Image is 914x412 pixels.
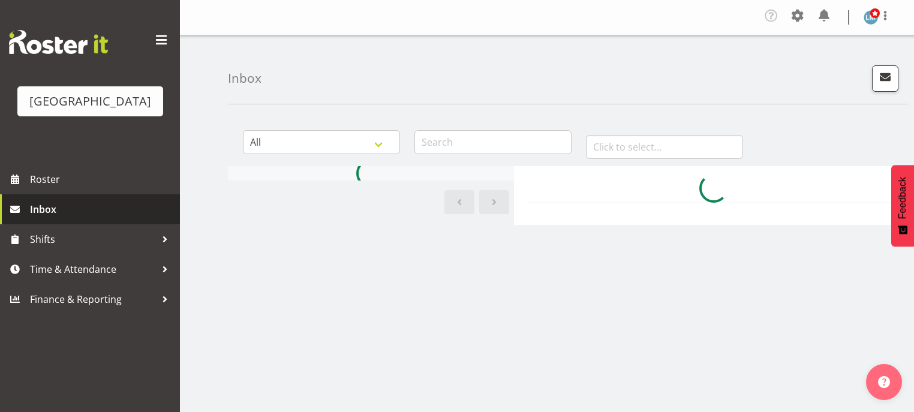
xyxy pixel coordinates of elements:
[414,130,572,154] input: Search
[897,177,908,219] span: Feedback
[30,290,156,308] span: Finance & Reporting
[586,135,743,159] input: Click to select...
[29,92,151,110] div: [GEOGRAPHIC_DATA]
[891,165,914,246] button: Feedback - Show survey
[479,190,509,214] a: Next page
[30,230,156,248] span: Shifts
[30,200,174,218] span: Inbox
[878,376,890,388] img: help-xxl-2.png
[30,170,174,188] span: Roster
[9,30,108,54] img: Rosterit website logo
[228,71,261,85] h4: Inbox
[864,10,878,25] img: lesley-mckenzie127.jpg
[30,260,156,278] span: Time & Attendance
[444,190,474,214] a: Previous page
